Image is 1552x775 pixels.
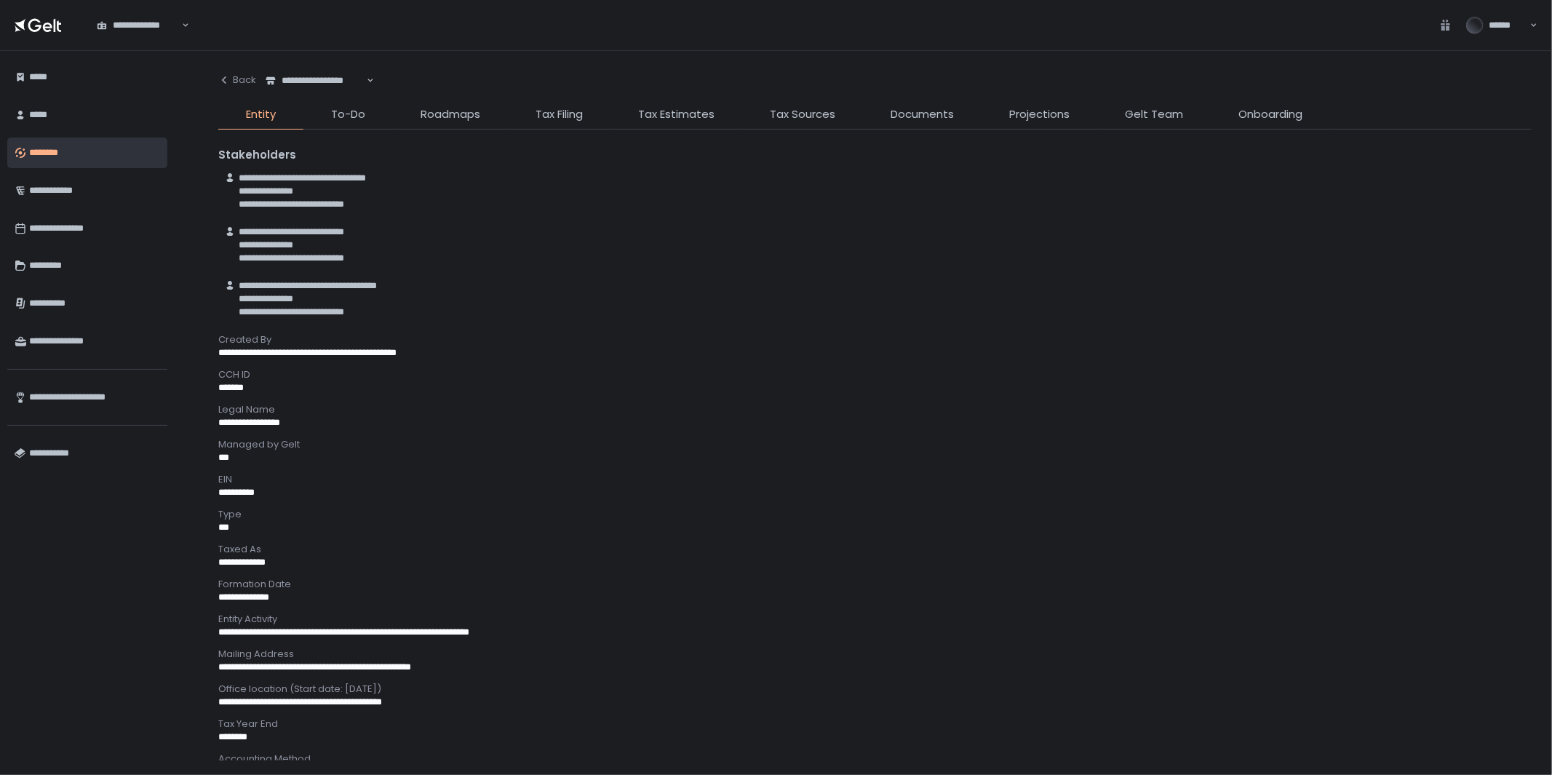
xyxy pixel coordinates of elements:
div: CCH ID [218,368,1532,381]
div: Created By [218,333,1532,346]
div: Office location (Start date: [DATE]) [218,683,1532,696]
span: Onboarding [1238,106,1302,123]
div: Search for option [256,65,374,96]
div: Taxed As [218,543,1532,556]
div: Accounting Method [218,752,1532,766]
div: Tax Year End [218,718,1532,731]
div: Mailing Address [218,648,1532,661]
div: Legal Name [218,403,1532,416]
span: Tax Estimates [638,106,715,123]
div: Formation Date [218,578,1532,591]
div: Managed by Gelt [218,438,1532,451]
div: Search for option [87,9,189,40]
span: Entity [246,106,276,123]
span: Documents [891,106,954,123]
span: To-Do [331,106,365,123]
div: EIN [218,473,1532,486]
span: Tax Sources [770,106,835,123]
span: Projections [1009,106,1070,123]
button: Back [218,65,256,95]
span: Gelt Team [1125,106,1183,123]
span: Tax Filing [536,106,583,123]
div: Stakeholders [218,147,1532,164]
div: Entity Activity [218,613,1532,626]
div: Type [218,508,1532,521]
span: Roadmaps [421,106,480,123]
div: Back [218,73,256,87]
